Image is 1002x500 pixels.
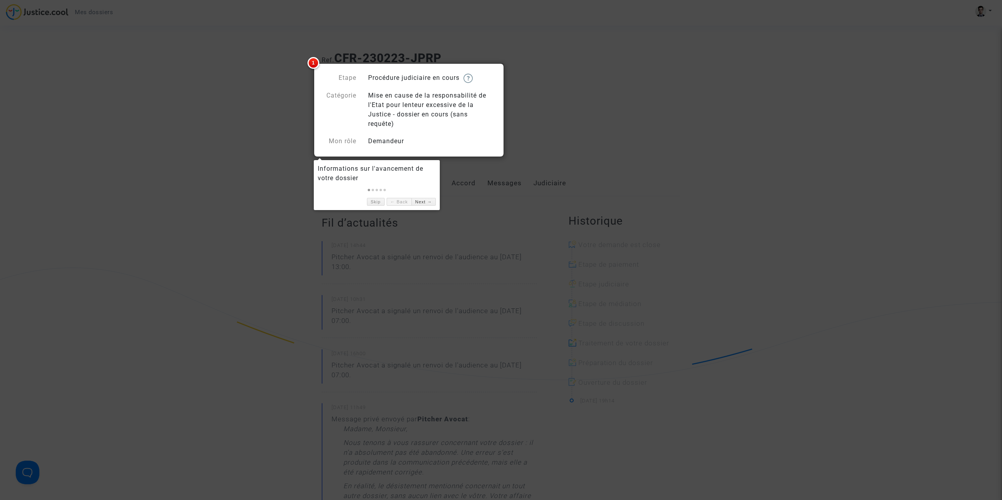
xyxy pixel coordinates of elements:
[463,74,473,83] img: help.svg
[316,137,362,146] div: Mon rôle
[367,198,385,206] a: Skip
[318,164,436,183] div: Informations sur l'avancement de votre dossier
[387,198,411,206] a: ← Back
[307,57,319,69] span: 1
[411,198,436,206] a: Next →
[316,91,362,129] div: Catégorie
[362,137,501,146] div: Demandeur
[362,91,501,129] div: Mise en cause de la responsabilité de l'Etat pour lenteur excessive de la Justice - dossier en co...
[362,73,501,83] div: Procédure judiciaire en cours
[316,73,362,83] div: Etape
